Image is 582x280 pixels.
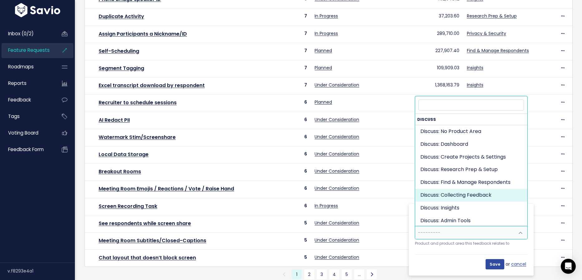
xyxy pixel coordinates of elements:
td: 227,907.40 [394,43,463,60]
a: 5 [342,269,352,279]
a: AI Redact PII [99,116,130,124]
a: Under Consideration [315,116,359,123]
a: Assign Participants a Nickname/ID [99,30,187,37]
strong: Discuss [415,114,527,125]
a: Roadmaps [2,60,52,74]
span: Roadmaps [8,63,34,70]
td: 7 [270,8,311,26]
li: Discuss: No Product Area [415,125,527,138]
small: Product and product area this feedback relates to [415,240,527,247]
img: logo-white.9d6f32f41409.svg [13,3,62,17]
a: Screen Recording Task [99,203,157,210]
a: Recruiter to schedule sessions [99,99,177,106]
div: v.f8293e4a1 [7,263,75,279]
a: In Progress [315,203,338,209]
a: Planned [315,65,332,71]
td: 6 [270,198,311,215]
a: 2 [304,269,314,279]
a: Under Consideration [315,82,359,88]
a: In Progress [315,13,338,19]
span: 1 [292,269,302,279]
li: Discuss: Dashboard [415,138,527,151]
a: Under Consideration [315,220,359,226]
a: Chat layout that doesn’t block screen [99,254,196,261]
td: 233,437.17 [394,129,463,146]
span: Feedback [8,96,31,103]
td: 7 [270,26,311,43]
a: cancel [511,260,527,268]
td: 6 [270,129,311,146]
li: Discuss: Find & Manage Respondents [415,176,527,189]
td: 109,909.03 [394,60,463,77]
span: --------- [418,229,440,236]
a: Insights [467,82,483,88]
a: Under Consideration [315,254,359,260]
a: … [354,269,364,279]
td: 75,087.40 [394,146,463,163]
span: Tags [8,113,20,120]
li: Discuss: Collecting Feedback [415,189,527,202]
a: Watermark Stim/Screenshare [99,134,176,141]
td: 5 [270,250,311,267]
a: Under Consideration [315,134,359,140]
span: Inbox (0/2) [8,30,34,37]
td: 7 [270,43,311,60]
a: Local Data Storage [99,151,149,158]
a: Meeting Room Emojis / Reactions / Vote / Raise Hand [99,185,234,192]
a: Self-Scheduling [99,47,139,55]
span: Reports [8,80,27,86]
td: 6 [270,95,311,112]
li: Discuss: Admin Tools [415,214,527,227]
a: See respondents while screen share [99,220,191,227]
a: Research Prep & Setup [467,13,517,19]
a: Under Consideration [315,168,359,174]
li: Discuss [415,114,527,265]
a: Planned [315,99,332,105]
td: 5 [270,232,311,249]
td: 7 [270,77,311,95]
span: Feature Requests [8,47,50,53]
td: 872,535.00 [394,198,463,215]
a: 4 [329,269,339,279]
span: Voting Board [8,130,38,136]
a: Voting Board [2,126,52,140]
td: 838,500.00 [394,250,463,267]
input: Save [486,259,504,269]
td: 322,421.43 [394,112,463,129]
td: 523,521.43 [394,181,463,198]
td: 289,710.00 [394,26,463,43]
a: Under Consideration [315,185,359,191]
a: Reports [2,76,52,91]
td: 6 [270,181,311,198]
a: Feature Requests [2,43,52,57]
td: 625,000.00 [394,215,463,232]
a: Excel transcript download by respondent [99,82,205,89]
a: Breakout Rooms [99,168,141,175]
a: 3 [317,269,327,279]
li: Discuss: Create Projects & Settings [415,151,527,164]
a: In Progress [315,30,338,37]
a: Privacy & Security [467,30,506,37]
a: Under Consideration [315,237,359,243]
td: 5 [270,215,311,232]
td: 7 [270,60,311,77]
li: Discuss: Insights [415,202,527,214]
a: Meeting Room Subtitles/Closed-Captions [99,237,206,244]
td: 6 [270,112,311,129]
td: 1,368,163.79 [394,77,463,95]
a: Duplicate Activity [99,13,144,20]
a: Feedback [2,93,52,107]
td: 440,109.89 [394,164,463,181]
a: Tags [2,109,52,124]
span: Feedback form [8,146,44,153]
div: or [415,254,527,269]
a: Segment Tagging [99,65,144,72]
a: Feedback form [2,142,52,157]
li: Discuss: Research Prep & Setup [415,163,527,176]
a: Planned [315,47,332,54]
td: 716,777.78 [394,95,463,112]
td: 6 [270,146,311,163]
td: 6 [270,164,311,181]
a: Find & Manage Respondents [467,47,529,54]
a: Insights [467,65,483,71]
